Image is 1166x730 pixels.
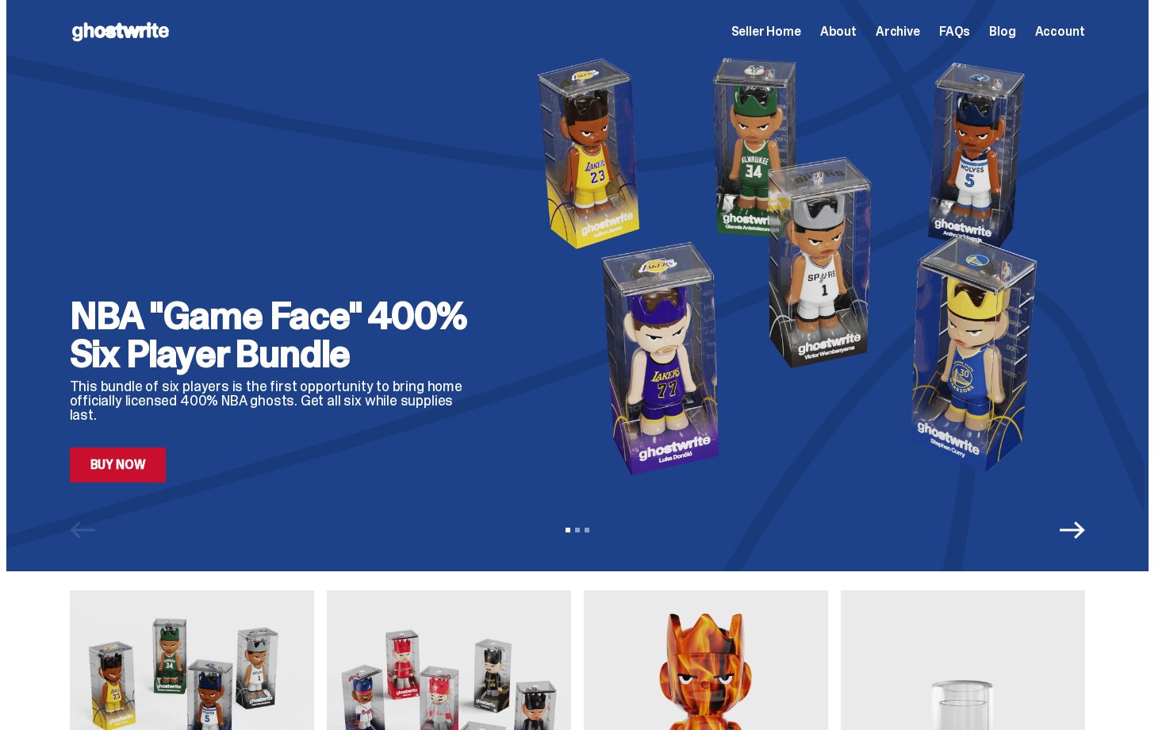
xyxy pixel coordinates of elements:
button: View slide 3 [585,528,589,532]
img: NBA "Game Face" 400% Six Player Bundle [508,49,1085,482]
h2: NBA "Game Face" 400% Six Player Bundle [70,297,482,373]
a: About [820,25,857,38]
p: This bundle of six players is the first opportunity to bring home officially licensed 400% NBA gh... [70,379,482,422]
a: Account [1035,25,1085,38]
button: Next [1060,517,1085,543]
a: Archive [876,25,920,38]
a: Seller Home [731,25,801,38]
a: Buy Now [70,448,167,482]
button: View slide 2 [575,528,580,532]
a: Blog [989,25,1015,38]
a: FAQs [939,25,970,38]
button: View slide 1 [566,528,570,532]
